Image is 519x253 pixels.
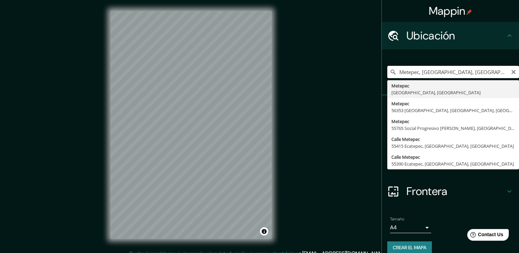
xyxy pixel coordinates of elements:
[390,216,404,222] label: Tamaño
[511,68,516,75] button: Claro
[382,22,519,49] div: Ubicación
[391,89,515,96] div: [GEOGRAPHIC_DATA], [GEOGRAPHIC_DATA]
[382,123,519,150] div: Estilo
[391,107,515,114] div: 56353 [GEOGRAPHIC_DATA], [GEOGRAPHIC_DATA], [GEOGRAPHIC_DATA]
[387,66,519,78] input: Elige tu ciudad o área
[391,125,515,132] div: 55765 Social Progresivo [PERSON_NAME], [GEOGRAPHIC_DATA], [GEOGRAPHIC_DATA]
[406,29,505,43] h4: Ubicación
[382,150,519,178] div: Diseño
[260,227,268,236] button: Alternar atribución
[391,100,515,107] div: Metepec
[390,222,431,233] div: A4
[391,82,515,89] div: Metepec
[391,118,515,125] div: Metepec
[391,154,515,160] div: Calle Metepec
[110,11,272,239] canvas: Mapa
[467,9,472,15] img: pin-icon.png
[458,226,511,245] iframe: Help widget launcher
[406,157,505,171] h4: Diseño
[382,178,519,205] div: Frontera
[391,160,515,167] div: 55390 Ecatepec, [GEOGRAPHIC_DATA], [GEOGRAPHIC_DATA]
[429,4,465,18] font: Mappin
[391,143,515,149] div: 55415 Ecatepec, [GEOGRAPHIC_DATA], [GEOGRAPHIC_DATA]
[391,136,515,143] div: Calle Metepec
[393,243,426,252] font: Crear el mapa
[382,95,519,123] div: Pines
[406,184,505,198] h4: Frontera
